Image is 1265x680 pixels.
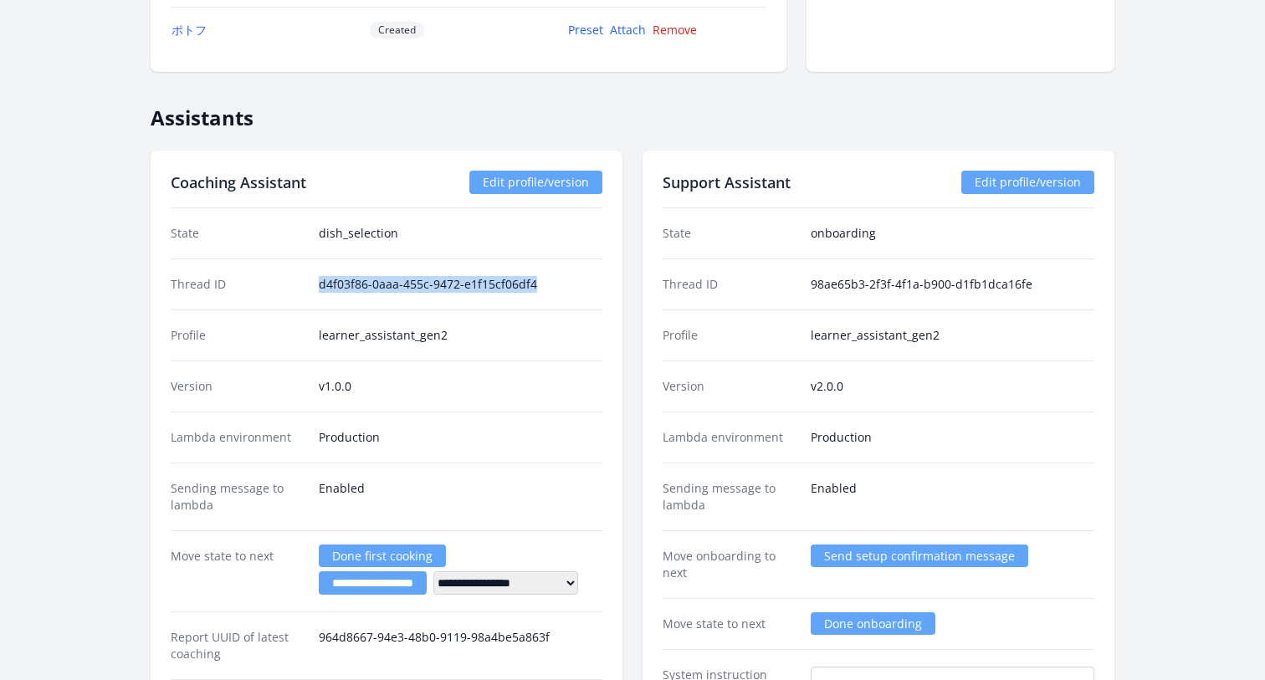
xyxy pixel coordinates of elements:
dd: v2.0.0 [811,378,1094,395]
dt: Profile [171,327,305,344]
dt: Profile [663,327,797,344]
dt: Move onboarding to next [663,548,797,581]
dt: Lambda environment [663,429,797,446]
dd: onboarding [811,225,1094,242]
a: Remove [653,22,697,38]
a: Done first cooking [319,545,446,567]
a: Edit profile/version [469,171,602,194]
dd: learner_assistant_gen2 [811,327,1094,344]
a: Attach [610,22,646,38]
dt: Thread ID [171,276,305,293]
dd: 98ae65b3-2f3f-4f1a-b900-d1fb1dca16fe [811,276,1094,293]
h2: Coaching Assistant [171,171,306,194]
a: Send setup confirmation message [811,545,1028,567]
dt: Version [663,378,797,395]
dt: Version [171,378,305,395]
dt: State [171,225,305,242]
dd: v1.0.0 [319,378,602,395]
dd: Enabled [811,480,1094,514]
dt: Move state to next [663,616,797,632]
dd: Enabled [319,480,602,514]
dd: 964d8667-94e3-48b0-9119-98a4be5a863f [319,629,602,662]
dd: d4f03f86-0aaa-455c-9472-e1f15cf06df4 [319,276,602,293]
dt: State [663,225,797,242]
span: Created [370,22,424,38]
a: ポトフ [172,22,207,38]
dd: learner_assistant_gen2 [319,327,602,344]
dt: Lambda environment [171,429,305,446]
dd: Production [811,429,1094,446]
a: Done onboarding [811,612,935,635]
dd: Production [319,429,602,446]
dd: dish_selection [319,225,602,242]
dt: Sending message to lambda [171,480,305,514]
dt: Move state to next [171,548,305,595]
a: Edit profile/version [961,171,1094,194]
h2: Assistants [151,92,1114,130]
dt: Thread ID [663,276,797,293]
dt: Sending message to lambda [663,480,797,514]
h2: Support Assistant [663,171,791,194]
dt: Report UUID of latest coaching [171,629,305,662]
a: Preset [568,22,603,38]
